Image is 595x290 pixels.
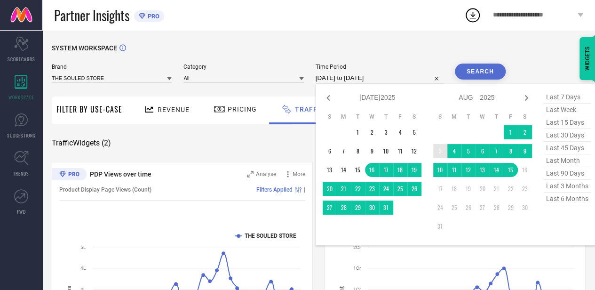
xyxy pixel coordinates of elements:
[379,201,393,215] td: Thu Jul 31 2025
[455,64,506,80] button: Search
[433,144,447,158] td: Sun Aug 03 2025
[158,106,190,113] span: Revenue
[518,163,532,177] td: Sat Aug 16 2025
[379,144,393,158] td: Thu Jul 10 2025
[461,182,476,196] td: Tue Aug 19 2025
[433,113,447,121] th: Sunday
[351,201,365,215] td: Tue Jul 29 2025
[393,163,407,177] td: Fri Jul 18 2025
[447,163,461,177] td: Mon Aug 11 2025
[518,201,532,215] td: Sat Aug 30 2025
[337,201,351,215] td: Mon Jul 28 2025
[351,113,365,121] th: Tuesday
[337,182,351,196] td: Mon Jul 21 2025
[393,125,407,139] td: Fri Jul 04 2025
[52,168,87,182] div: Premium
[80,266,86,271] text: 4L
[323,201,337,215] td: Sun Jul 27 2025
[476,144,490,158] td: Wed Aug 06 2025
[353,245,361,250] text: 2Cr
[544,129,591,142] span: last 30 days
[544,116,591,129] span: last 15 days
[393,113,407,121] th: Friday
[447,182,461,196] td: Mon Aug 18 2025
[476,182,490,196] td: Wed Aug 20 2025
[316,64,443,70] span: Time Period
[365,201,379,215] td: Wed Jul 30 2025
[544,193,591,205] span: last 6 months
[145,13,159,20] span: PRO
[461,201,476,215] td: Tue Aug 26 2025
[337,163,351,177] td: Mon Jul 14 2025
[447,201,461,215] td: Mon Aug 25 2025
[337,113,351,121] th: Monday
[351,125,365,139] td: Tue Jul 01 2025
[544,91,591,104] span: last 7 days
[504,113,518,121] th: Friday
[52,138,111,148] span: Traffic Widgets ( 2 )
[323,92,334,104] div: Previous month
[365,125,379,139] td: Wed Jul 02 2025
[518,182,532,196] td: Sat Aug 23 2025
[490,163,504,177] td: Thu Aug 14 2025
[183,64,303,70] span: Category
[544,142,591,154] span: last 45 days
[379,163,393,177] td: Thu Jul 17 2025
[476,113,490,121] th: Wednesday
[490,201,504,215] td: Thu Aug 28 2025
[490,113,504,121] th: Thursday
[365,144,379,158] td: Wed Jul 09 2025
[293,171,305,177] span: More
[54,6,129,25] span: Partner Insights
[7,132,36,139] span: SUGGESTIONS
[59,186,151,193] span: Product Display Page Views (Count)
[461,163,476,177] td: Tue Aug 12 2025
[295,105,325,113] span: Traffic
[461,144,476,158] td: Tue Aug 05 2025
[304,186,305,193] span: |
[407,113,421,121] th: Saturday
[351,182,365,196] td: Tue Jul 22 2025
[504,182,518,196] td: Fri Aug 22 2025
[323,163,337,177] td: Sun Jul 13 2025
[337,144,351,158] td: Mon Jul 07 2025
[490,182,504,196] td: Thu Aug 21 2025
[433,182,447,196] td: Sun Aug 17 2025
[393,182,407,196] td: Fri Jul 25 2025
[323,144,337,158] td: Sun Jul 06 2025
[323,113,337,121] th: Sunday
[52,64,172,70] span: Brand
[379,125,393,139] td: Thu Jul 03 2025
[504,201,518,215] td: Fri Aug 29 2025
[52,44,117,52] span: SYSTEM WORKSPACE
[504,163,518,177] td: Fri Aug 15 2025
[464,7,481,24] div: Open download list
[407,144,421,158] td: Sat Jul 12 2025
[323,182,337,196] td: Sun Jul 20 2025
[245,233,296,239] text: THE SOULED STORE
[351,144,365,158] td: Tue Jul 08 2025
[433,219,447,234] td: Sun Aug 31 2025
[476,163,490,177] td: Wed Aug 13 2025
[8,56,35,63] span: SCORECARDS
[353,266,361,271] text: 1Cr
[90,170,151,178] span: PDP Views over time
[544,180,591,193] span: last 3 months
[316,72,443,84] input: Select time period
[504,125,518,139] td: Fri Aug 01 2025
[365,113,379,121] th: Wednesday
[56,104,122,115] span: Filter By Use-Case
[351,163,365,177] td: Tue Jul 15 2025
[379,113,393,121] th: Thursday
[13,170,29,177] span: TRENDS
[379,182,393,196] td: Thu Jul 24 2025
[544,167,591,180] span: last 90 days
[228,105,257,113] span: Pricing
[544,104,591,116] span: last week
[504,144,518,158] td: Fri Aug 08 2025
[518,125,532,139] td: Sat Aug 02 2025
[407,125,421,139] td: Sat Jul 05 2025
[17,208,26,215] span: FWD
[407,163,421,177] td: Sat Jul 19 2025
[447,113,461,121] th: Monday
